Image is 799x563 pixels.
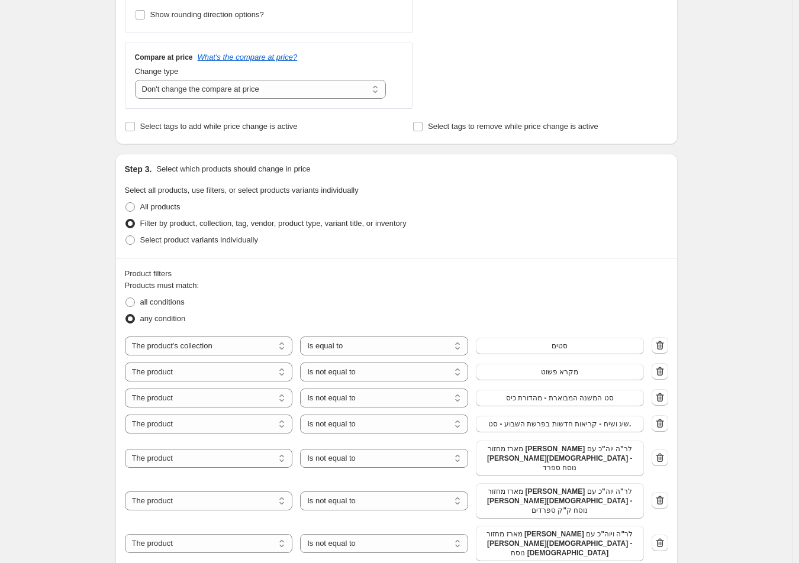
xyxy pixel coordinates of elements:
[135,67,179,76] span: Change type
[156,163,310,175] p: Select which products should change in price
[483,487,637,515] span: מארז מחזור [PERSON_NAME] לר"ה יוה"כ עם [PERSON_NAME][DEMOGRAPHIC_DATA] - נוסח ק"ק ספרדים
[428,122,598,131] span: Select tags to remove while price change is active
[476,483,644,519] button: מארז מחזור קורן לר"ה יוה"כ עם ביאור הרב זקס - נוסח ק"ק ספרדים
[140,219,407,228] span: Filter by product, collection, tag, vendor, product type, variant title, or inventory
[476,390,644,406] button: סט המשנה המבוארת - מהדורת כיס
[125,281,199,290] span: Products must match:
[140,314,186,323] span: any condition
[541,367,578,377] span: מקרא פשוט
[476,364,644,380] button: מקרא פשוט
[483,529,637,558] span: מארז מחזור [PERSON_NAME] לר"ה ויוה"כ עם [PERSON_NAME][DEMOGRAPHIC_DATA] - נוסח [DEMOGRAPHIC_DATA]
[140,122,298,131] span: Select tags to add while price change is active
[198,53,298,62] button: What's the compare at price?
[150,10,264,19] span: Show rounding direction options?
[140,202,181,211] span: All products
[135,53,193,62] h3: Compare at price
[488,419,631,429] span: שיג ושיח - קריאות חדשות בפרשת השבוע - סט.
[476,338,644,354] button: סטים
[476,526,644,561] button: מארז מחזור קורן לר"ה ויוה"כ עם ביאור הרב זקס - נוסח אשכנז
[476,416,644,432] button: שיג ושיח - קריאות חדשות בפרשת השבוע - סט.
[125,163,152,175] h2: Step 3.
[125,268,668,280] div: Product filters
[125,186,359,195] span: Select all products, use filters, or select products variants individually
[140,297,185,306] span: all conditions
[483,444,637,473] span: מארז מחזור [PERSON_NAME] לר"ה יוה"כ עם [PERSON_NAME][DEMOGRAPHIC_DATA] - נוסח ספרד
[552,341,568,351] span: סטים
[140,235,258,244] span: Select product variants individually
[476,441,644,476] button: מארז מחזור קורן לר"ה יוה"כ עם ביאור הרב זקס - נוסח ספרד
[506,393,614,403] span: סט המשנה המבוארת - מהדורת כיס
